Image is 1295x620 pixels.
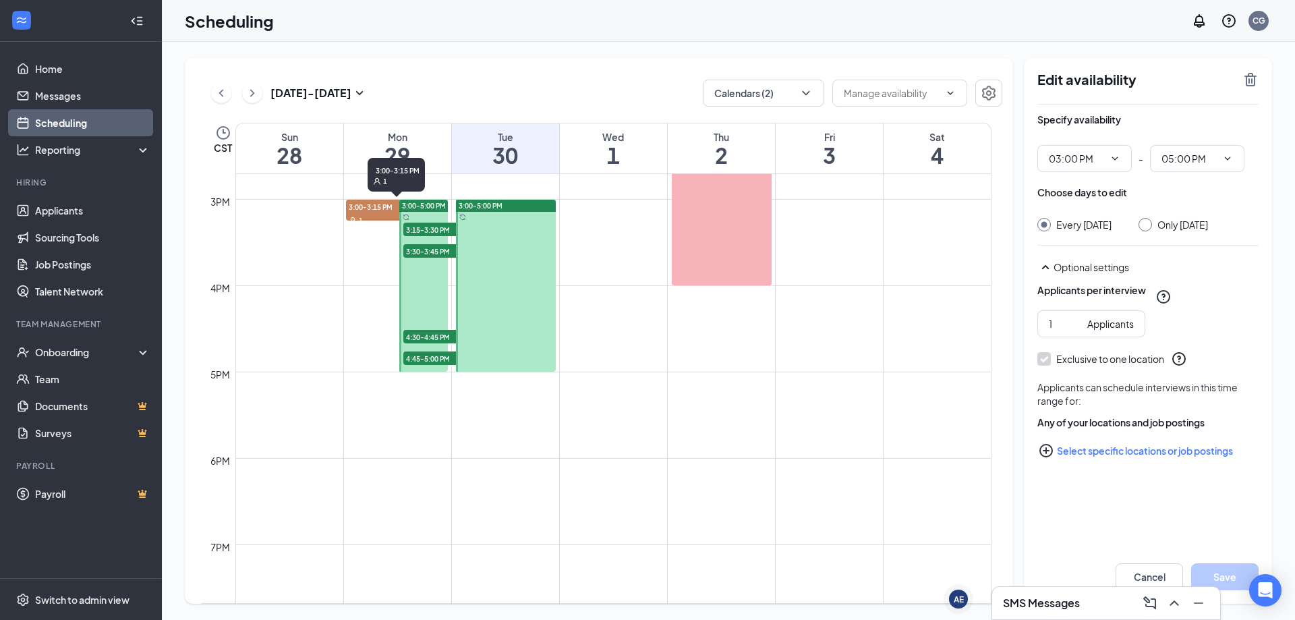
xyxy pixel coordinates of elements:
a: October 4, 2025 [884,123,991,173]
div: Switch to admin view [35,593,129,607]
button: Calendars (2)ChevronDown [703,80,824,107]
a: September 30, 2025 [452,123,559,173]
button: ChevronLeft [211,83,231,103]
a: SurveysCrown [35,420,150,447]
h1: 4 [884,144,991,167]
a: Home [35,55,150,82]
a: September 29, 2025 [344,123,451,173]
h3: SMS Messages [1003,596,1080,611]
h1: 29 [344,144,451,167]
svg: Minimize [1190,595,1207,611]
div: 3pm [208,194,233,209]
span: CST [214,141,232,154]
svg: ChevronRight [246,85,259,101]
svg: SmallChevronUp [1037,259,1054,275]
div: - [1037,145,1259,172]
h2: Edit availability [1037,72,1234,88]
div: 4pm [208,281,233,295]
svg: ChevronUp [1166,595,1182,611]
div: Applicants can schedule interviews in this time range for: [1037,381,1259,407]
a: Scheduling [35,109,150,136]
div: Optional settings [1037,259,1259,275]
h1: 2 [668,144,775,167]
div: Reporting [35,143,151,157]
button: ComposeMessage [1139,592,1161,614]
h1: 3 [776,144,883,167]
svg: PlusCircle [1038,443,1054,459]
span: 3:00-5:00 PM [459,201,502,210]
div: Thu [668,130,775,144]
svg: Settings [16,593,30,607]
button: Save [1191,563,1259,590]
div: Payroll [16,460,148,472]
svg: Collapse [130,14,144,28]
span: 3:15-3:30 PM [403,223,471,236]
div: Onboarding [35,345,139,359]
button: Cancel [1116,563,1183,590]
span: 4:45-5:00 PM [403,351,471,365]
div: AE [954,594,964,605]
a: DocumentsCrown [35,393,150,420]
div: 5pm [208,367,233,382]
div: Specify availability [1037,113,1121,126]
svg: ChevronLeft [214,85,228,101]
svg: Analysis [16,143,30,157]
svg: ChevronDown [1110,153,1120,164]
div: Optional settings [1054,260,1259,274]
svg: Clock [215,125,231,141]
a: Team [35,366,150,393]
div: CG [1253,15,1265,26]
svg: User [349,217,357,225]
a: October 2, 2025 [668,123,775,173]
svg: ComposeMessage [1142,595,1158,611]
div: Sun [236,130,343,144]
a: PayrollCrown [35,480,150,507]
input: Manage availability [844,86,940,101]
div: Every [DATE] [1056,218,1112,231]
div: Mon [344,130,451,144]
svg: ChevronDown [799,86,813,100]
a: Talent Network [35,278,150,305]
button: Settings [975,80,1002,107]
svg: Sync [459,214,466,221]
button: Minimize [1188,592,1209,614]
svg: Sync [403,214,409,221]
a: September 28, 2025 [236,123,343,173]
div: Applicants per interview [1037,283,1146,297]
button: Select specific locations or job postingsPlusCircle [1037,437,1259,464]
svg: Settings [981,85,997,101]
a: October 3, 2025 [776,123,883,173]
div: Team Management [16,318,148,330]
div: Hiring [16,177,148,188]
h1: 1 [560,144,667,167]
div: Sat [884,130,991,144]
svg: UserCheck [16,345,30,359]
a: Job Postings [35,251,150,278]
svg: SmallChevronDown [351,85,368,101]
div: 7pm [208,540,233,555]
div: Choose days to edit [1037,186,1127,199]
svg: User [373,177,381,186]
h1: 28 [236,144,343,167]
button: ChevronUp [1163,592,1185,614]
h1: Scheduling [185,9,274,32]
span: 4:30-4:45 PM [403,330,471,343]
div: Any of your locations and job postings [1037,416,1259,429]
a: October 1, 2025 [560,123,667,173]
h1: 30 [452,144,559,167]
svg: QuestionInfo [1171,351,1187,367]
span: 3:00-3:15 PM [373,163,420,177]
svg: ChevronDown [1222,153,1233,164]
div: Tue [452,130,559,144]
div: Open Intercom Messenger [1249,574,1282,607]
svg: QuestionInfo [1221,13,1237,29]
div: 6pm [208,453,233,468]
button: ChevronRight [242,83,262,103]
div: Fri [776,130,883,144]
a: Applicants [35,197,150,224]
span: 1 [359,216,363,225]
svg: Notifications [1191,13,1207,29]
svg: QuestionInfo [1155,289,1172,305]
span: 3:00-5:00 PM [402,201,446,210]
